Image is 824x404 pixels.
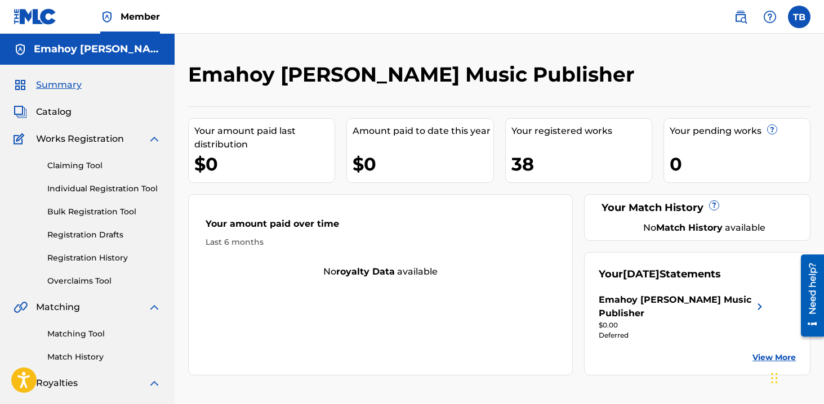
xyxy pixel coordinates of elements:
[14,105,72,119] a: CatalogCatalog
[353,151,493,177] div: $0
[14,43,27,56] img: Accounts
[14,132,28,146] img: Works Registration
[768,125,777,134] span: ?
[36,376,78,390] span: Royalties
[763,10,777,24] img: help
[34,43,161,56] h5: Emahoy Tsege Mariam Music Publisher
[206,236,555,248] div: Last 6 months
[613,221,796,235] div: No available
[14,105,27,119] img: Catalog
[599,293,752,320] div: Emahoy [PERSON_NAME] Music Publisher
[36,300,80,314] span: Matching
[206,217,555,236] div: Your amount paid over time
[753,293,767,320] img: right chevron icon
[14,78,27,92] img: Summary
[768,350,824,404] iframe: Chat Widget
[734,10,747,24] img: search
[788,6,810,28] div: User Menu
[670,124,810,138] div: Your pending works
[47,229,161,241] a: Registration Drafts
[336,266,395,277] strong: royalty data
[36,78,82,92] span: Summary
[511,151,652,177] div: 38
[194,124,335,151] div: Your amount paid last distribution
[623,268,660,280] span: [DATE]
[47,328,161,340] a: Matching Tool
[353,124,493,138] div: Amount paid to date this year
[36,105,72,119] span: Catalog
[729,6,752,28] a: Public Search
[36,132,124,146] span: Works Registration
[189,265,572,279] div: No available
[710,201,719,210] span: ?
[752,352,796,363] a: View More
[148,132,161,146] img: expand
[759,6,781,28] div: Help
[194,151,335,177] div: $0
[599,320,766,330] div: $0.00
[14,300,28,314] img: Matching
[511,124,652,138] div: Your registered works
[47,160,161,172] a: Claiming Tool
[771,361,778,395] div: Drag
[100,10,114,24] img: Top Rightsholder
[148,376,161,390] img: expand
[47,351,161,363] a: Match History
[792,250,824,341] iframe: Resource Center
[47,252,161,264] a: Registration History
[47,206,161,218] a: Bulk Registration Tool
[148,300,161,314] img: expand
[599,330,766,340] div: Deferred
[599,200,796,216] div: Your Match History
[14,78,82,92] a: SummarySummary
[656,222,723,233] strong: Match History
[670,151,810,177] div: 0
[599,267,721,282] div: Your Statements
[47,183,161,195] a: Individual Registration Tool
[188,62,640,87] h2: Emahoy [PERSON_NAME] Music Publisher
[599,293,766,340] a: Emahoy [PERSON_NAME] Music Publisherright chevron icon$0.00Deferred
[121,10,160,23] span: Member
[47,275,161,287] a: Overclaims Tool
[14,8,57,25] img: MLC Logo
